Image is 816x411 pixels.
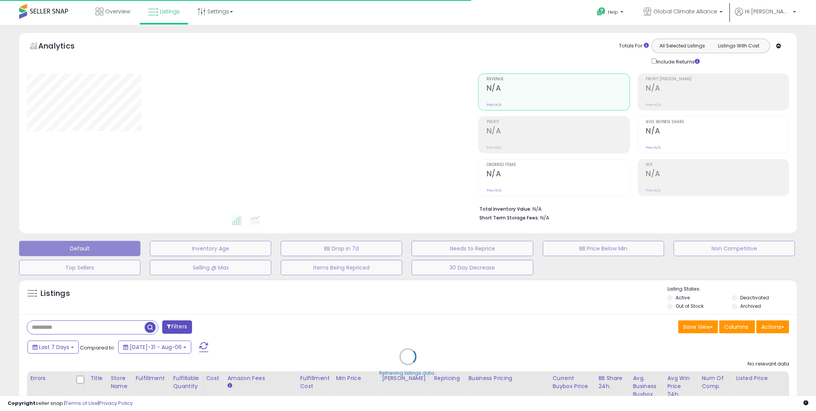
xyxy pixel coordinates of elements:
[596,7,606,16] i: Get Help
[487,188,502,193] small: Prev: N/A
[479,214,539,221] b: Short Term Storage Fees:
[619,42,649,50] div: Totals For
[487,84,629,94] h2: N/A
[487,169,629,180] h2: N/A
[608,9,618,15] span: Help
[479,204,783,213] li: N/A
[150,260,271,275] button: Selling @ Max
[646,145,661,150] small: Prev: N/A
[646,169,789,180] h2: N/A
[646,163,789,167] span: ROI
[38,41,90,53] h5: Analytics
[487,77,629,81] span: Revenue
[646,127,789,137] h2: N/A
[646,57,709,66] div: Include Returns
[379,370,437,377] div: Retrieving listings data..
[487,163,629,167] span: Ordered Items
[150,241,271,256] button: Inventory Age
[745,8,791,15] span: Hi [PERSON_NAME]
[487,120,629,124] span: Profit
[710,41,767,51] button: Listings With Cost
[19,260,140,275] button: Top Sellers
[674,241,795,256] button: Non Competitive
[543,241,664,256] button: BB Price Below Min
[646,77,789,81] span: Profit [PERSON_NAME]
[487,127,629,137] h2: N/A
[281,241,402,256] button: BB Drop in 7d
[735,8,796,25] a: Hi [PERSON_NAME]
[653,8,717,15] span: Global Climate Alliance
[105,8,130,15] span: Overview
[281,260,402,275] button: Items Being Repriced
[646,120,789,124] span: Avg. Buybox Share
[654,41,711,51] button: All Selected Listings
[646,102,661,107] small: Prev: N/A
[646,188,661,193] small: Prev: N/A
[412,241,533,256] button: Needs to Reprice
[591,1,631,25] a: Help
[412,260,533,275] button: 30 Day Decrease
[646,84,789,94] h2: N/A
[8,400,36,407] strong: Copyright
[160,8,180,15] span: Listings
[479,206,531,212] b: Total Inventory Value:
[487,145,502,150] small: Prev: N/A
[540,214,549,221] span: N/A
[19,241,140,256] button: Default
[8,400,133,407] div: seller snap | |
[487,102,502,107] small: Prev: N/A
